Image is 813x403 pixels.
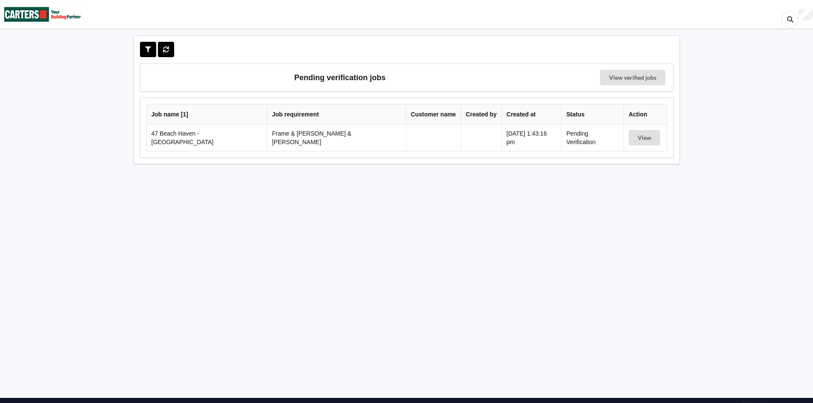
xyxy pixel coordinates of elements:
th: Created by [460,104,501,125]
img: Carters [4,0,81,28]
h3: Pending verification jobs [146,70,534,85]
td: Pending Verification [561,125,624,151]
th: Status [561,104,624,125]
a: View verified jobs [600,70,665,85]
th: Created at [501,104,561,125]
button: View [629,130,660,145]
th: Customer name [406,104,461,125]
td: 47 Beach Haven - [GEOGRAPHIC_DATA] [147,125,267,151]
td: Frame & [PERSON_NAME] & [PERSON_NAME] [267,125,405,151]
th: Job name [ 1 ] [147,104,267,125]
th: Action [624,104,667,125]
a: View [629,134,662,141]
th: Job requirement [267,104,405,125]
div: User Profile [798,9,813,21]
td: [DATE] 1:43:16 pm [501,125,561,151]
